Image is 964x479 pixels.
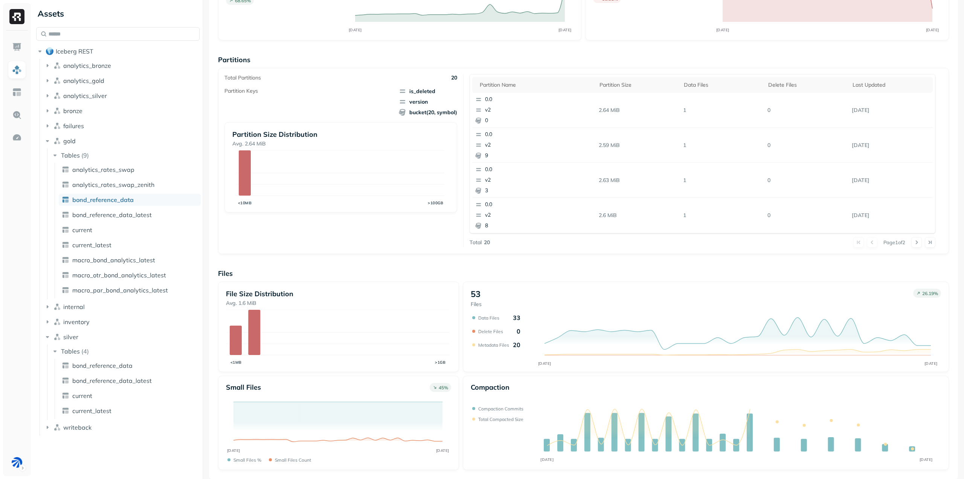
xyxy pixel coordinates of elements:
p: Delete Files [478,329,503,334]
span: macro_otr_bond_analytics_latest [72,271,166,279]
img: namespace [53,333,61,341]
p: Small files % [233,457,261,463]
span: analytics_gold [63,77,104,84]
img: table [62,271,69,279]
tspan: [DATE] [349,28,362,32]
p: Total [470,239,482,246]
a: bond_reference_data_latest [59,375,201,387]
img: Optimization [12,133,22,142]
p: 8 [485,222,558,230]
span: bond_reference_data [72,196,134,204]
span: bond_reference_data [72,362,133,369]
p: Partition Size Distribution [232,130,450,139]
p: v2 [485,106,558,114]
button: Tables(9) [51,149,200,161]
span: bond_reference_data_latest [72,377,152,384]
a: bond_reference_data [59,360,201,372]
p: 0.0 [485,166,558,173]
p: 20 [451,74,457,81]
img: table [62,211,69,219]
p: 45 % [439,385,448,390]
p: 26.19 % [922,291,938,296]
img: namespace [53,122,61,130]
tspan: >100GB [428,200,443,205]
p: 1 [680,139,764,152]
p: 3 [485,187,558,194]
img: namespace [53,107,61,115]
img: namespace [53,318,61,326]
p: Data Files [478,315,499,321]
span: silver [63,333,78,341]
div: Partition name [480,80,592,89]
tspan: [DATE] [436,448,449,453]
p: v2 [485,211,558,219]
button: 0.0v29 [472,128,561,162]
p: Small files [226,383,261,392]
p: v2 [485,141,558,149]
p: Metadata Files [478,342,509,348]
img: root [46,47,53,55]
button: writeback [44,421,200,433]
p: Small files count [275,457,311,463]
a: macro_par_bond_analytics_latest [59,284,201,296]
button: silver [44,331,200,343]
span: macro_par_bond_analytics_latest [72,286,168,294]
p: 1 [680,209,764,222]
img: Assets [12,65,22,75]
img: namespace [53,92,61,99]
p: File Size Distribution [226,289,451,298]
p: Files [471,301,482,308]
img: Dashboard [12,42,22,52]
img: table [62,407,69,415]
img: table [62,362,69,369]
p: Oct 13, 2025 [849,209,933,222]
div: Partition size [599,80,676,89]
a: current_latest [59,239,201,251]
button: 0.0v23 [472,163,561,197]
button: analytics_silver [44,90,200,102]
p: 1 [680,104,764,117]
img: BAM [12,457,22,468]
div: Data Files [684,80,761,89]
p: Total compacted size [478,416,523,422]
p: 20 [513,341,520,349]
a: current [59,224,201,236]
a: current [59,390,201,402]
img: table [62,196,69,204]
img: Asset Explorer [12,87,22,97]
span: bucket(20, symbol) [399,109,457,116]
button: failures [44,120,200,132]
span: current [72,226,92,234]
img: Query Explorer [12,110,22,120]
p: ( 4 ) [81,347,89,355]
p: 0 [517,327,520,335]
tspan: [DATE] [538,361,551,366]
img: table [62,181,69,188]
tspan: >1GB [435,360,445,365]
a: analytics_rates_swap_zenith [59,179,201,191]
tspan: [DATE] [716,28,729,32]
p: 53 [471,289,480,299]
tspan: [DATE] [541,457,554,462]
span: Tables [61,152,80,159]
p: 0.0 [485,131,558,138]
p: Avg. 1.6 MiB [226,300,451,307]
img: table [62,226,69,234]
span: Tables [61,347,80,355]
span: internal [63,303,85,311]
button: inventory [44,316,200,328]
p: Oct 13, 2025 [849,104,933,117]
tspan: [DATE] [924,361,938,366]
p: 2.64 MiB [596,104,680,117]
span: analytics_bronze [63,62,111,69]
img: table [62,166,69,173]
span: analytics_silver [63,92,107,99]
img: Ryft [9,9,24,24]
button: Iceberg REST [36,45,200,57]
tspan: [DATE] [558,28,572,32]
p: Files [218,269,949,278]
span: current_latest [72,407,111,415]
button: 0.0v28 [472,198,561,233]
a: macro_otr_bond_analytics_latest [59,269,201,281]
img: namespace [53,137,61,145]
